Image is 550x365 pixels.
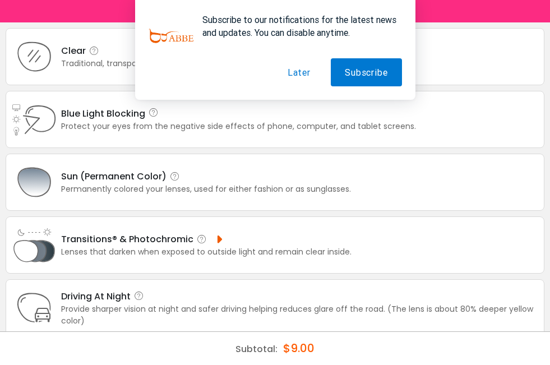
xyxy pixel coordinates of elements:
[61,121,416,132] div: Protect your eyes from the negative side effects of phone, computer, and tablet screens.
[169,171,181,182] i: Sun (Permanent Color)
[61,232,352,246] div: Transitions® & Photochromic
[12,223,57,267] img: Light Adjusting
[331,58,401,86] button: Subscribe
[149,13,193,58] img: notification icon
[133,290,145,302] i: Driving At Night
[196,234,207,245] i: Transitions® & Photochromic
[283,332,315,364] div: $9.00
[61,183,351,195] div: Permanently colored your lenses, used for either fashion or as sunglasses.
[61,169,351,183] div: Sun (Permanent Color)
[274,58,325,86] button: Later
[61,246,352,258] div: Lenses that darken when exposed to outside light and remain clear inside.
[61,107,416,121] div: Blue Light Blocking
[193,13,402,39] div: Subscribe to our notifications for the latest news and updates. You can disable anytime.
[61,289,538,303] div: Driving At Night
[61,303,538,327] div: Provide sharper vision at night and safer driving helping reduces glare off the road. (The lens i...
[12,160,57,205] img: Sun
